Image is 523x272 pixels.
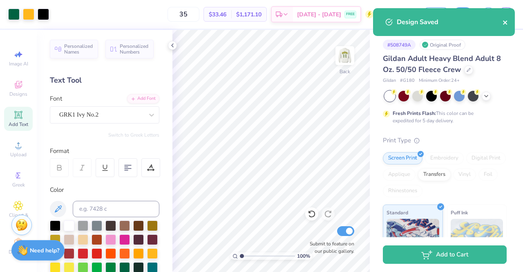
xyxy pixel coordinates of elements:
[340,68,350,75] div: Back
[383,245,507,264] button: Add to Cart
[120,43,149,55] span: Personalized Numbers
[50,75,159,86] div: Text Tool
[168,7,199,22] input: – –
[297,252,310,260] span: 100 %
[419,77,460,84] span: Minimum Order: 24 +
[466,152,506,164] div: Digital Print
[12,182,25,188] span: Greek
[387,219,439,260] img: Standard
[9,249,28,255] span: Decorate
[503,17,508,27] button: close
[297,10,341,19] span: [DATE] - [DATE]
[108,132,159,138] button: Switch to Greek Letters
[425,152,464,164] div: Embroidery
[9,121,28,128] span: Add Text
[397,17,503,27] div: Design Saved
[478,169,498,181] div: Foil
[50,94,62,103] label: Font
[4,212,33,225] span: Clipart & logos
[383,152,422,164] div: Screen Print
[383,185,422,197] div: Rhinestones
[387,208,408,217] span: Standard
[50,185,159,195] div: Color
[451,219,503,260] img: Puff Ink
[30,247,59,254] strong: Need help?
[64,43,93,55] span: Personalized Names
[50,146,160,156] div: Format
[127,94,159,103] div: Add Font
[400,77,415,84] span: # G180
[9,61,28,67] span: Image AI
[337,47,353,64] img: Back
[451,208,468,217] span: Puff Ink
[73,201,159,217] input: e.g. 7428 c
[236,10,261,19] span: $1,171.10
[453,169,476,181] div: Vinyl
[393,110,436,117] strong: Fresh Prints Flash:
[418,169,451,181] div: Transfers
[420,40,465,50] div: Original Proof
[10,151,27,158] span: Upload
[378,6,418,22] input: Untitled Design
[209,10,226,19] span: $33.46
[305,240,354,255] label: Submit to feature on our public gallery.
[393,110,493,124] div: This color can be expedited for 5 day delivery.
[383,40,416,50] div: # 508749A
[383,54,501,74] span: Gildan Adult Heavy Blend Adult 8 Oz. 50/50 Fleece Crew
[383,136,507,145] div: Print Type
[383,169,416,181] div: Applique
[346,11,355,17] span: FREE
[9,91,27,97] span: Designs
[383,77,396,84] span: Gildan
